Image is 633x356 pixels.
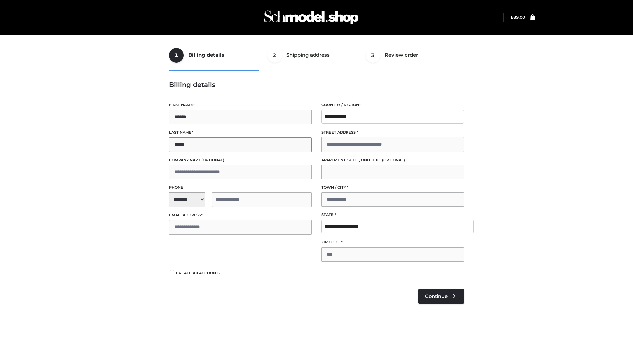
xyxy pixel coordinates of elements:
label: Country / Region [321,102,464,108]
label: Company name [169,157,312,163]
input: Create an account? [169,270,175,274]
bdi: 89.00 [511,15,525,20]
label: Town / City [321,184,464,191]
span: £ [511,15,513,20]
label: State [321,212,464,218]
label: Phone [169,184,312,191]
label: Last name [169,129,312,135]
label: Street address [321,129,464,135]
label: Apartment, suite, unit, etc. [321,157,464,163]
span: Create an account? [176,271,221,275]
label: First name [169,102,312,108]
a: Continue [418,289,464,304]
a: £89.00 [511,15,525,20]
span: (optional) [382,158,405,162]
span: (optional) [201,158,224,162]
label: ZIP Code [321,239,464,245]
img: Schmodel Admin 964 [262,4,361,30]
h3: Billing details [169,81,464,89]
label: Email address [169,212,312,218]
span: Continue [425,293,448,299]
